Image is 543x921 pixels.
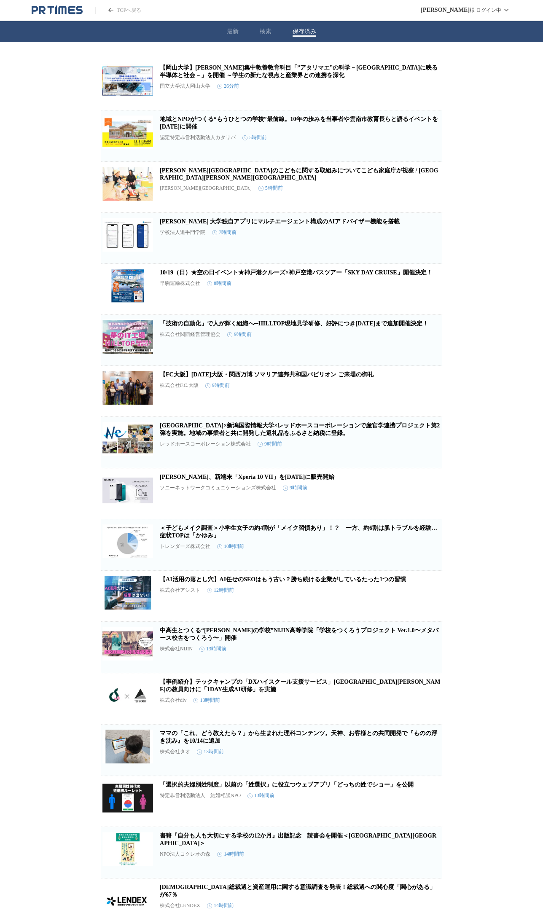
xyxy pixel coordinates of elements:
[102,524,153,558] img: ＜子どもメイク調査＞小学生女子の約4割が「メイク習慣あり」！？ 一方、約6割は肌トラブルを経験…症状TOPは「かゆみ」
[217,851,244,858] time: 14時間前
[32,5,83,15] a: PR TIMESのトップページはこちら
[160,781,414,788] a: 「選択的夫婦別姓制度」以前の「姓選択」に役立つウェブアプリ「どっちの姓でショー」を公開
[160,320,428,327] a: 「技術の自動化」で人が輝く組織へ─HILLTOP現地見学研修、好評につき[DATE]まで追加開催決定！
[160,440,251,448] p: レッドホースコーポレーション株式会社
[160,627,438,641] a: 中高生とつくる“[PERSON_NAME]の学校”NIJIN高等学院「学校をつくろうプロジェクト Ver.1.0〜メタバース校舎をつくろう〜」開催
[102,781,153,815] img: 「選択的夫婦別姓制度」以前の「姓選択」に役立つウェブアプリ「どっちの姓でショー」を公開
[102,269,153,303] img: 10/19（日）★空の日イベント★神戸港クルーズ×神戸空港バスツアー「SKY DAY CRUISE」開催決定！
[258,440,282,448] time: 9時間前
[160,792,241,799] p: 特定非営利活動法人 結婚相談NPO
[160,645,193,652] p: 株式会社NIJIN
[160,697,186,704] p: 株式会社div
[160,484,276,491] p: ソニーネットワークコミュニケーションズ株式会社
[102,64,153,98] img: 【岡山大学】夏季集中教養教育科目「”アタリマエ”の科学－スマホに映る半導体と社会－」を開催 ～学生の新たな視点と産業界との連携を深化
[160,730,437,744] a: ママの「これ、どう教えたら？」から生まれた理科コンテンツ。天神、お客様との共同開発で『ものの浮き沈み』を10/14に追加
[160,382,199,389] p: 株式会社F.C.大阪
[160,422,440,436] a: [GEOGRAPHIC_DATA]×新潟国際情報大学×レッドホースコーポレーションで産官学連携プロジェクト第2弾を実施。地域の事業者と共に開発した返礼品をふるさと納税に登録。
[102,883,153,917] img: 自民党総裁選と資産運用に関する意識調査を発表！総裁選への関心度「関心がある」が67％
[247,792,274,799] time: 13時間前
[160,679,440,693] a: 【事例紹介】テックキャンプの「DXハイスクール支援サービス」[GEOGRAPHIC_DATA][PERSON_NAME]の教員向けに「1DAY生成AI研修」を実施
[207,587,234,594] time: 12時間前
[160,134,236,141] p: 認定特定非営利活動法人カタリバ
[160,902,200,909] p: 株式会社LENDEX
[217,543,244,550] time: 10時間前
[160,851,210,858] p: NPO法人コクレオの森
[102,320,153,354] img: 「技術の自動化」で人が輝く組織へ─HILLTOP現地見学研修、好評につき2026年8月まで追加開催決定！
[160,280,200,287] p: 早駒運輸株式会社
[160,587,200,594] p: 株式会社アシスト
[260,28,271,35] button: 検索
[160,832,436,846] a: 書籍『自分も人も大切にする学校の12か月』出版記念 読書会を開催＜[GEOGRAPHIC_DATA][GEOGRAPHIC_DATA]＞
[258,185,283,192] time: 5時間前
[421,7,470,13] span: [PERSON_NAME]
[102,422,153,456] img: 新潟市×新潟国際情報大学×レッドホースコーポレーションで産官学連携プロジェクト第2弾を実施。地域の事業者と共に開発した返礼品をふるさと納税に登録。
[293,28,316,35] button: 保存済み
[102,473,153,507] img: NUROモバイル、新端末「Xperia 10 VII」を10月14日に販売開始
[160,185,252,191] p: [PERSON_NAME][GEOGRAPHIC_DATA]
[102,576,153,610] img: 【AI活用の落とし穴】AI任せのSEOはもう古い？勝ち続ける企業がしているたった1つの習慣
[102,678,153,712] img: 【事例紹介】テックキャンプの「DXハイスクール支援サービス」東京都立大田桜台高等学校の教員向けに「1DAY生成AI研修」を実施
[160,884,435,898] a: [DEMOGRAPHIC_DATA]総裁選と資産運用に関する意識調査を発表！総裁選への関心度「関心がある」が67％
[227,331,252,338] time: 9時間前
[199,645,226,652] time: 13時間前
[193,697,220,704] time: 13時間前
[102,832,153,866] img: 書籍『自分も人も大切にする学校の12か月』出版記念 読書会を開催＜大阪府箕面市＞
[160,474,334,480] a: [PERSON_NAME]、新端末「Xperia 10 VII」を[DATE]に販売開始
[160,525,437,539] a: ＜子どもメイク調査＞小学生女子の約4割が「メイク習慣あり」！？ 一方、約6割は肌トラブルを経験…症状TOPは「かゆみ」
[160,543,210,550] p: トレンダーズ株式会社
[160,331,220,338] p: 株式会社関西経営管理協会
[160,576,406,583] a: 【AI活用の落とし穴】AI任せのSEOはもう古い？勝ち続ける企業がしているたった1つの習慣
[102,218,153,252] img: 日本初 大学独自アプリにマルチエージェント構成のAIアドバイザー機能を搭載
[102,730,153,763] img: ママの「これ、どう教えたら？」から生まれた理科コンテンツ。天神、お客様との共同開発で『ものの浮き沈み』を10/14に追加
[217,83,239,90] time: 26分前
[207,280,231,287] time: 8時間前
[205,382,230,389] time: 9時間前
[283,484,307,491] time: 9時間前
[207,902,234,909] time: 14時間前
[160,64,438,78] a: 【岡山大学】[PERSON_NAME]集中教養教育科目「”アタリマエ”の科学－[GEOGRAPHIC_DATA]に映る半導体と社会－」を開催 ～学生の新たな視点と産業界との連携を深化
[102,371,153,405] img: 【FC大阪】2025年大阪・関西万博 ソマリア連邦共和国パビリオン ご来場の御礼
[160,371,374,378] a: 【FC大阪】[DATE]大阪・関西万博 ソマリア連邦共和国パビリオン ご来場の御礼
[102,627,153,661] img: 中高生とつくる“未来の学校”NIJIN高等学院「学校をつくろうプロジェクト Ver.1.0〜メタバース校舎をつくろう〜」開催
[160,229,205,236] p: 学校法人追手門学院
[160,269,433,276] a: 10/19（日）★空の日イベント★神戸港クルーズ×神戸空港バスツアー「SKY DAY CRUISE」開催決定！
[160,167,438,181] a: [PERSON_NAME][GEOGRAPHIC_DATA]のこどもに関する取組みについてこども家庭庁が視察 / [GEOGRAPHIC_DATA][PERSON_NAME][GEOGRAPHI...
[95,7,141,14] a: PR TIMESのトップページはこちら
[197,748,224,755] time: 13時間前
[160,748,190,755] p: 株式会社タオ
[102,115,153,149] img: 地域とNPOがつくる“もうひとつの学校”最前線。10年の歩みを当事者や雲南市教育長らと語るイベントを11月1日に開催
[102,167,153,201] img: 川西市のこどもに関する取組みについてこども家庭庁が視察 / 兵庫県川西市
[160,218,400,225] a: [PERSON_NAME] 大学独自アプリにマルチエージェント構成のAIアドバイザー機能を搭載
[242,134,267,141] time: 5時間前
[212,229,237,236] time: 7時間前
[160,83,210,90] p: 国立大学法人岡山大学
[160,116,438,130] a: 地域とNPOがつくる“もうひとつの学校”最前線。10年の歩みを当事者や雲南市教育長らと語るイベントを[DATE]に開催
[227,28,239,35] button: 最新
